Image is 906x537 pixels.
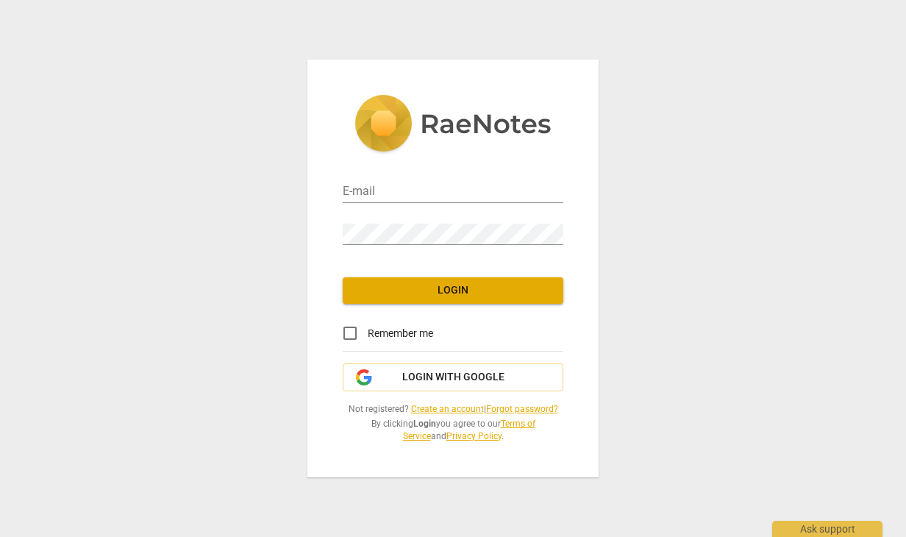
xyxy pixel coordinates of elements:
[413,419,436,429] b: Login
[343,403,563,416] span: Not registered? |
[402,370,504,385] span: Login with Google
[354,283,552,298] span: Login
[486,404,558,414] a: Forgot password?
[446,431,502,441] a: Privacy Policy
[368,326,433,341] span: Remember me
[343,418,563,442] span: By clicking you agree to our and .
[354,95,552,155] img: 5ac2273c67554f335776073100b6d88f.svg
[343,277,563,304] button: Login
[411,404,484,414] a: Create an account
[343,363,563,391] button: Login with Google
[772,521,882,537] div: Ask support
[403,419,535,441] a: Terms of Service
